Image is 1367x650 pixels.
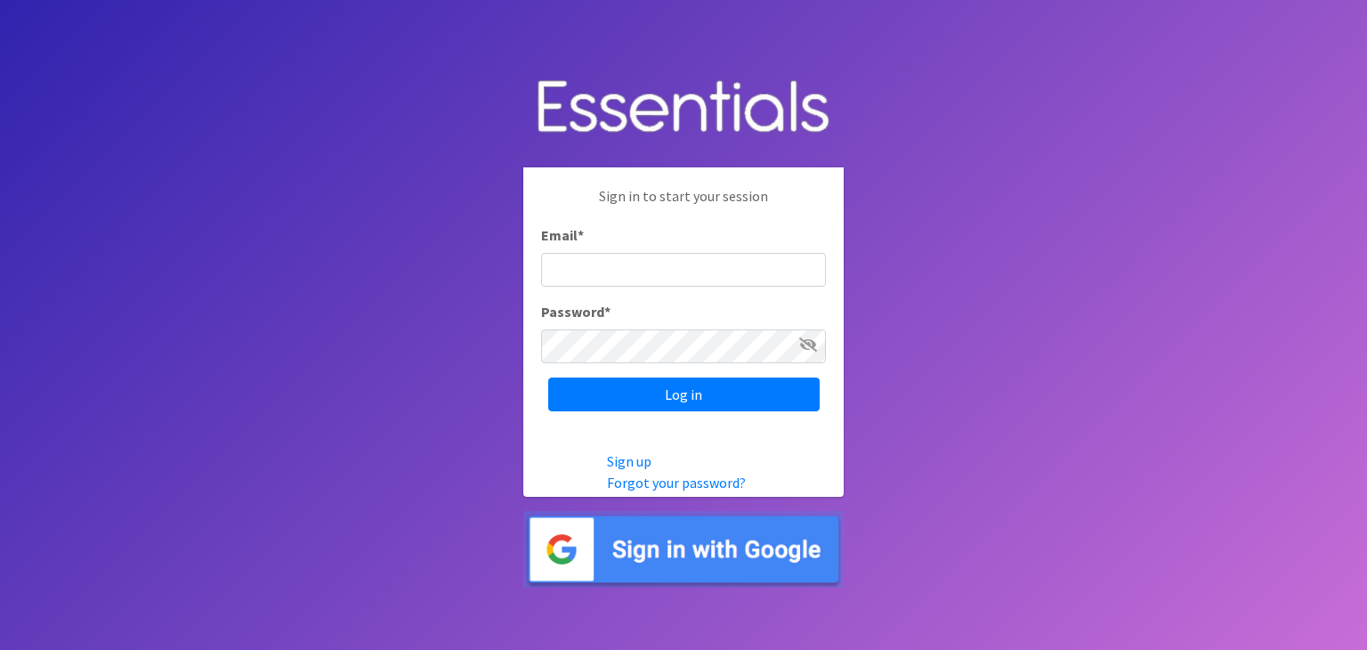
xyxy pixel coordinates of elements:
img: Sign in with Google [523,511,844,589]
img: Human Essentials [523,62,844,154]
label: Password [541,301,611,322]
a: Sign up [607,452,651,470]
abbr: required [604,303,611,321]
p: Sign in to start your session [541,185,826,224]
label: Email [541,224,584,246]
abbr: required [578,226,584,244]
input: Log in [548,378,820,411]
a: Forgot your password? [607,474,746,492]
